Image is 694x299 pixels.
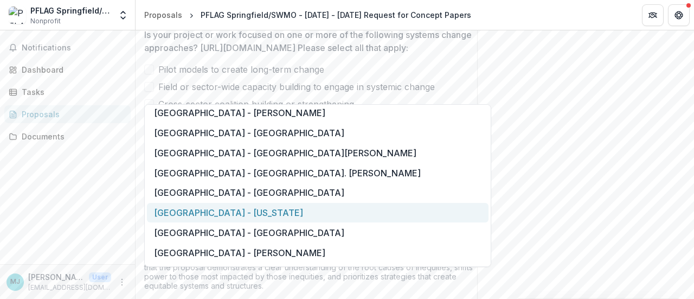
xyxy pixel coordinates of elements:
[22,131,122,142] div: Documents
[144,9,182,21] div: Proposals
[4,61,131,79] a: Dashboard
[30,5,111,16] div: PFLAG Springfield/SWMO
[642,4,664,26] button: Partners
[147,163,489,183] div: [GEOGRAPHIC_DATA] - [GEOGRAPHIC_DATA]. [PERSON_NAME]
[147,103,489,123] div: [GEOGRAPHIC_DATA] - [PERSON_NAME]
[147,203,489,223] div: [GEOGRAPHIC_DATA] - [US_STATE]
[22,86,122,98] div: Tasks
[4,83,131,101] a: Tasks
[158,80,435,93] span: Field or sector-wide capacity building to engage in systemic change
[4,39,131,56] button: Notifications
[144,28,485,54] p: Is your project or work focused on one or more of the following systems change approaches? [URL][...
[22,64,122,75] div: Dashboard
[147,243,489,263] div: [GEOGRAPHIC_DATA] - [PERSON_NAME]
[9,7,26,24] img: PFLAG Springfield/SWMO
[147,263,489,283] div: Southwest Region - [PERSON_NAME]
[147,123,489,143] div: [GEOGRAPHIC_DATA] - [GEOGRAPHIC_DATA]
[147,183,489,203] div: [GEOGRAPHIC_DATA] - [GEOGRAPHIC_DATA]
[147,143,489,163] div: [GEOGRAPHIC_DATA] - [GEOGRAPHIC_DATA][PERSON_NAME]
[22,43,126,53] span: Notifications
[115,276,128,289] button: More
[147,222,489,243] div: [GEOGRAPHIC_DATA] - [GEOGRAPHIC_DATA]
[10,278,20,285] div: Melisabeth Johnston
[4,128,131,145] a: Documents
[668,4,690,26] button: Get Help
[201,9,471,21] div: PFLAG Springfield/SWMO - [DATE] - [DATE] Request for Concept Papers
[22,109,122,120] div: Proposals
[4,105,131,123] a: Proposals
[89,272,111,282] p: User
[115,4,131,26] button: Open entity switcher
[30,16,61,26] span: Nonprofit
[28,283,111,292] p: [EMAIL_ADDRESS][DOMAIN_NAME]
[158,63,324,76] span: Pilot models to create long-term change
[28,271,85,283] p: [PERSON_NAME]
[158,98,354,111] span: Cross-sector coalition building or strengthening
[140,7,475,23] nav: breadcrumb
[140,7,187,23] a: Proposals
